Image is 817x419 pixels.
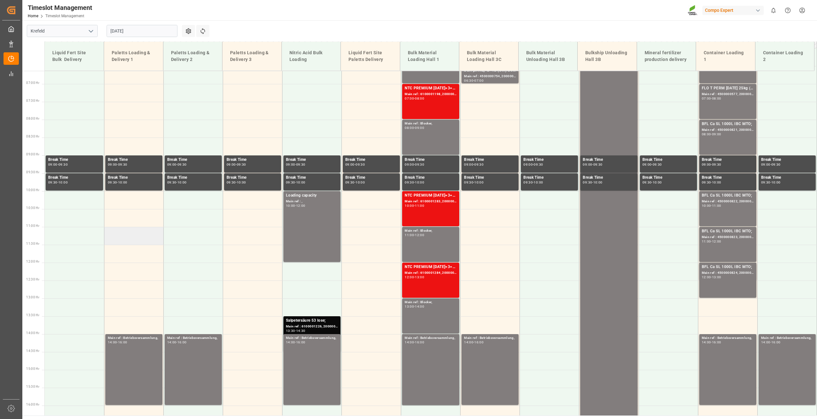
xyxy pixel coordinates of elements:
[405,305,414,308] div: 13:00
[766,3,781,18] button: show 0 new notifications
[702,6,764,15] div: Compo Expert
[770,181,771,184] div: -
[286,318,338,324] div: Salpetersäure 53 lose;
[356,181,365,184] div: 10:00
[592,181,593,184] div: -
[702,92,754,97] div: Main ref : 4500000577, 2000000429;
[86,26,95,36] button: open menu
[26,260,39,263] span: 12:00 Hr
[702,85,754,92] div: FLO T PERM [DATE] 25kg (x42) WW;
[296,329,305,332] div: 14:30
[701,47,750,65] div: Container Loading 1
[771,341,781,344] div: 16:00
[117,181,118,184] div: -
[286,329,295,332] div: 13:30
[711,204,712,207] div: -
[761,157,813,163] div: Break Time
[414,97,415,100] div: -
[26,385,39,388] span: 15:30 Hr
[415,305,424,308] div: 14:00
[702,127,754,133] div: Main ref : 4500000821, 2000000630;
[26,403,39,406] span: 16:00 Hr
[167,163,176,166] div: 09:00
[167,175,219,181] div: Break Time
[405,276,414,279] div: 12:00
[702,4,766,16] button: Compo Expert
[414,276,415,279] div: -
[415,126,424,129] div: 09:00
[108,335,160,341] div: Main ref : Betriebsversammlung,
[236,181,237,184] div: -
[702,97,711,100] div: 07:00
[474,163,483,166] div: 09:30
[583,181,592,184] div: 09:30
[592,163,593,166] div: -
[415,97,424,100] div: 08:00
[286,199,338,204] div: Main ref : ,
[295,341,296,344] div: -
[26,188,39,192] span: 10:00 Hr
[712,341,721,344] div: 16:00
[167,335,219,341] div: Main ref : Betriebsversammlung,
[286,157,338,163] div: Break Time
[169,47,217,65] div: Paletts Loading & Delivery 2
[770,341,771,344] div: -
[523,181,533,184] div: 09:30
[57,163,58,166] div: -
[593,181,603,184] div: 10:00
[702,270,754,276] div: Main ref : 4500000824, 2000000630;
[712,276,721,279] div: 13:00
[523,163,533,166] div: 09:00
[109,47,158,65] div: Paletts Loading & Delivery 1
[295,181,296,184] div: -
[286,181,295,184] div: 09:30
[26,278,39,281] span: 12:30 Hr
[48,175,101,181] div: Break Time
[27,25,98,37] input: Type to search/select
[523,157,575,163] div: Break Time
[464,181,473,184] div: 09:30
[414,181,415,184] div: -
[26,367,39,370] span: 15:00 Hr
[761,175,813,181] div: Break Time
[711,133,712,136] div: -
[414,234,415,236] div: -
[356,163,365,166] div: 09:30
[48,163,57,166] div: 09:00
[702,192,754,199] div: BFL Ca SL 1000L IBC MTO;
[712,133,721,136] div: 09:00
[108,341,117,344] div: 14:00
[642,181,652,184] div: 09:30
[702,240,711,243] div: 11:00
[711,181,712,184] div: -
[237,163,246,166] div: 09:30
[346,47,395,65] div: Liquid Fert Site Paletts Delivery
[345,175,397,181] div: Break Time
[26,99,39,102] span: 07:30 Hr
[473,163,474,166] div: -
[118,181,127,184] div: 10:00
[405,204,414,207] div: 10:00
[712,204,721,207] div: 11:00
[761,335,813,341] div: Main ref : Betriebsversammlung,
[415,234,424,236] div: 12:00
[702,121,754,127] div: BFL Ca SL 1000L IBC MTO;
[26,206,39,210] span: 10:30 Hr
[702,181,711,184] div: 09:30
[117,341,118,344] div: -
[28,14,38,18] a: Home
[117,163,118,166] div: -
[533,163,534,166] div: -
[702,157,754,163] div: Break Time
[405,270,457,276] div: Main ref : 6100001284, 2000001116;
[236,163,237,166] div: -
[642,163,652,166] div: 09:00
[523,175,575,181] div: Break Time
[702,264,754,270] div: BFL Ca SL 1000L IBC MTO;
[702,204,711,207] div: 10:00
[415,163,424,166] div: 09:30
[295,329,296,332] div: -
[118,163,127,166] div: 09:30
[50,47,99,65] div: Liquid Fert Site Bulk Delivery
[474,79,483,82] div: 07:00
